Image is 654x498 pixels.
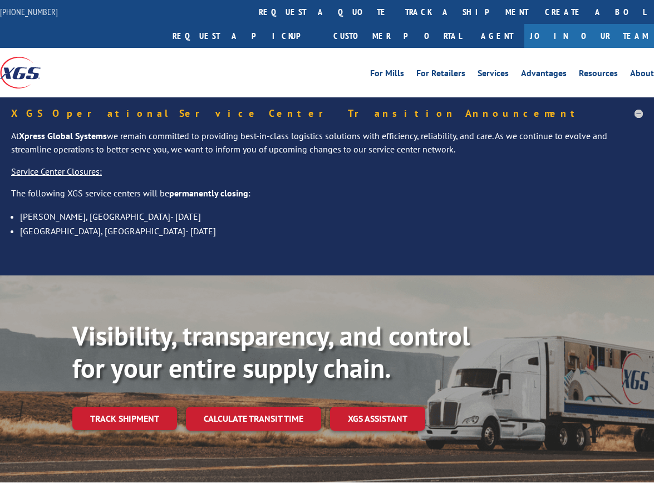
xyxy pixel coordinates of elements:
[164,24,325,48] a: Request a pickup
[186,407,321,431] a: Calculate transit time
[478,69,509,81] a: Services
[72,318,470,385] b: Visibility, transparency, and control for your entire supply chain.
[370,69,404,81] a: For Mills
[20,224,643,238] li: [GEOGRAPHIC_DATA], [GEOGRAPHIC_DATA]- [DATE]
[169,188,248,199] strong: permanently closing
[72,407,177,430] a: Track shipment
[330,407,425,431] a: XGS ASSISTANT
[630,69,654,81] a: About
[20,209,643,224] li: [PERSON_NAME], [GEOGRAPHIC_DATA]- [DATE]
[524,24,654,48] a: Join Our Team
[521,69,567,81] a: Advantages
[11,130,643,165] p: At we remain committed to providing best-in-class logistics solutions with efficiency, reliabilit...
[11,166,102,177] u: Service Center Closures:
[11,109,643,119] h5: XGS Operational Service Center Transition Announcement
[470,24,524,48] a: Agent
[325,24,470,48] a: Customer Portal
[11,187,643,209] p: The following XGS service centers will be :
[416,69,465,81] a: For Retailers
[579,69,618,81] a: Resources
[19,130,107,141] strong: Xpress Global Systems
